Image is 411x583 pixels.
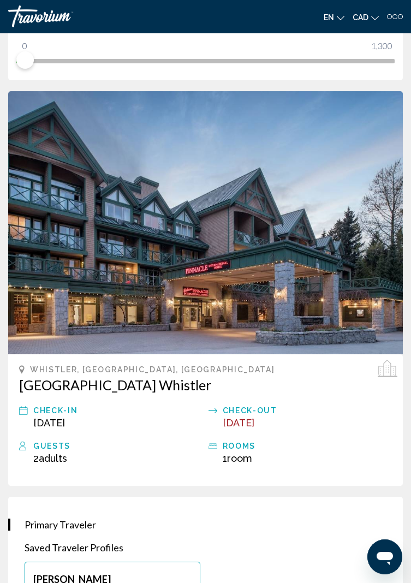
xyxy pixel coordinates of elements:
[324,9,344,25] button: Change language
[25,542,386,554] p: Saved Traveler Profiles
[21,39,29,52] span: 0
[324,13,334,22] span: en
[227,453,252,464] span: Room
[39,453,67,464] span: Adults
[353,13,368,22] span: CAD
[223,417,254,429] span: [DATE]
[33,404,203,417] div: Check-in
[33,453,67,464] span: 2
[33,439,203,453] div: Guests
[25,519,386,531] h3: Primary Traveler
[8,5,200,27] a: Travorium
[33,417,65,429] span: [DATE]
[223,439,392,453] div: rooms
[367,539,402,574] iframe: Button to launch messaging window
[370,39,394,52] span: 1,300
[30,365,275,374] span: Whistler, [GEOGRAPHIC_DATA], [GEOGRAPHIC_DATA]
[353,9,379,25] button: Change currency
[223,453,252,464] span: 1
[223,404,392,417] div: Check-out
[19,377,392,393] a: [GEOGRAPHIC_DATA] Whistler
